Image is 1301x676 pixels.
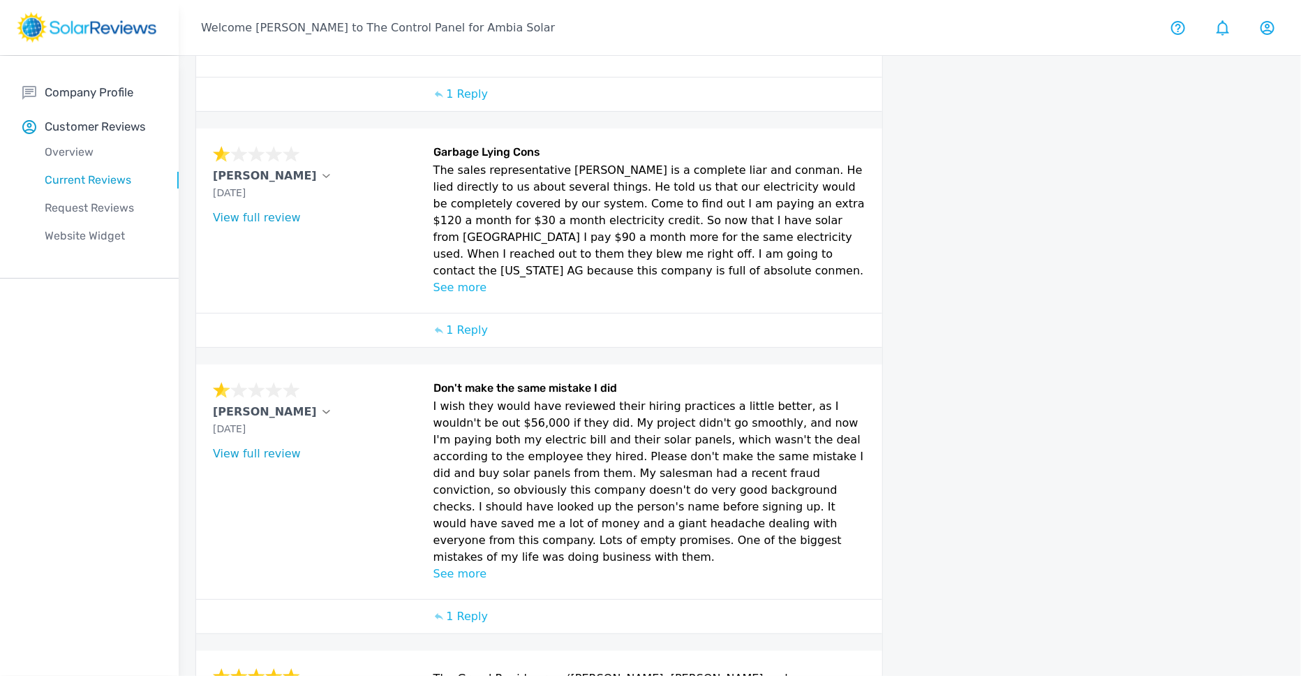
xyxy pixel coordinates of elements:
p: Website Widget [22,228,179,244]
p: [PERSON_NAME] [213,168,317,184]
a: Request Reviews [22,194,179,222]
a: Overview [22,138,179,166]
p: 1 Reply [446,608,488,625]
p: See more [433,279,866,296]
p: Current Reviews [22,172,179,189]
p: 1 Reply [446,322,488,339]
p: Overview [22,144,179,161]
p: Request Reviews [22,200,179,216]
span: [DATE] [213,187,246,198]
a: Current Reviews [22,166,179,194]
a: View full review [213,211,301,224]
p: See more [433,566,866,582]
p: The sales representative [PERSON_NAME] is a complete liar and conman. He lied directly to us abou... [433,162,866,279]
span: [DATE] [213,423,246,434]
p: 1 Reply [446,86,488,103]
p: I wish they would have reviewed their hiring practices a little better, as I wouldn't be out $56,... [433,398,866,566]
h6: Garbage Lying Cons [433,145,866,162]
p: Welcome [PERSON_NAME] to The Control Panel for Ambia Solar [201,20,555,36]
a: Website Widget [22,222,179,250]
p: Company Profile [45,84,133,101]
h6: Don't make the same mistake I did [433,381,866,398]
p: Customer Reviews [45,118,146,135]
a: View full review [213,447,301,460]
p: [PERSON_NAME] [213,404,317,420]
